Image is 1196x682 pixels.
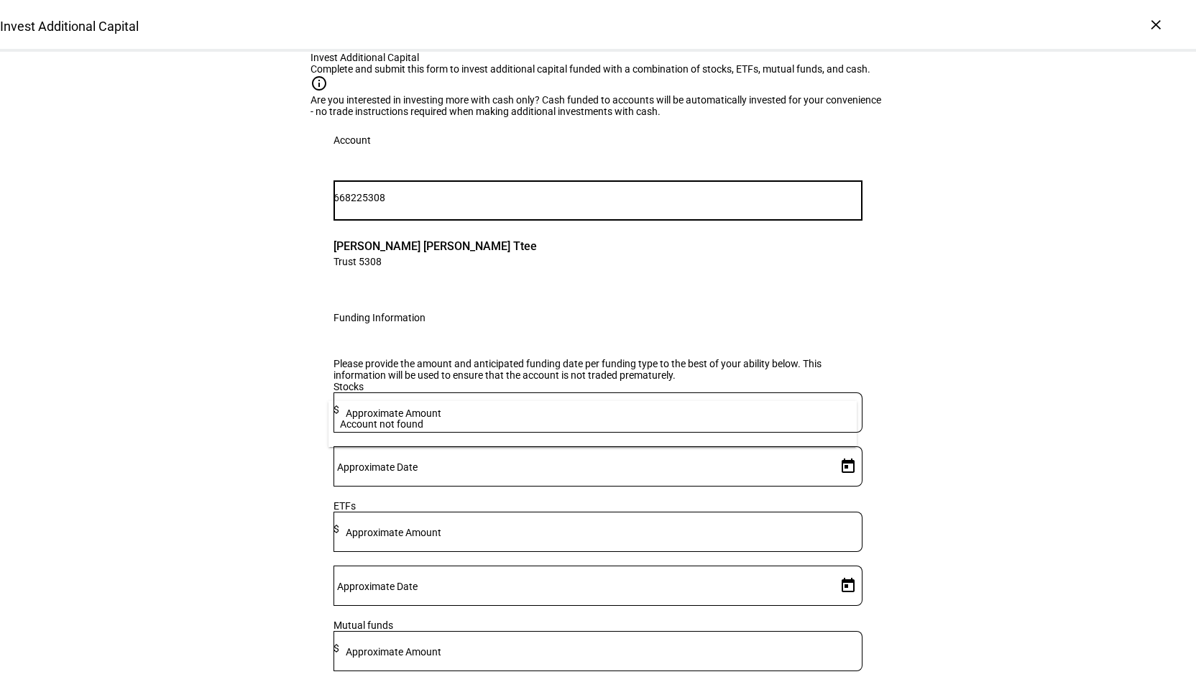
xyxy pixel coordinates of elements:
[1144,13,1167,36] div: ×
[310,63,885,75] div: Complete and submit this form to invest additional capital funded with a combination of stocks, E...
[333,312,425,323] div: Funding Information
[310,52,885,63] div: Invest Additional Capital
[834,571,862,600] button: Open calendar
[333,358,862,381] div: Please provide the amount and anticipated funding date per funding type to the best of your abili...
[333,523,339,535] span: $
[346,646,441,658] mat-label: Approximate Amount
[333,642,339,654] span: $
[346,527,441,538] mat-label: Approximate Amount
[333,254,537,268] span: Trust 5308
[333,619,862,631] div: Mutual funds
[310,94,885,117] div: Are you interested in investing more with cash only? Cash funded to accounts will be automaticall...
[337,581,418,592] mat-label: Approximate Date
[834,452,862,481] button: Open calendar
[340,410,423,438] div: Account not found
[333,134,371,146] div: Account
[333,238,537,254] span: [PERSON_NAME] [PERSON_NAME] Ttee
[333,381,862,392] div: Stocks
[337,461,418,473] mat-label: Approximate Date
[333,192,862,203] input: Number
[333,500,862,512] div: ETFs
[310,75,339,92] mat-icon: info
